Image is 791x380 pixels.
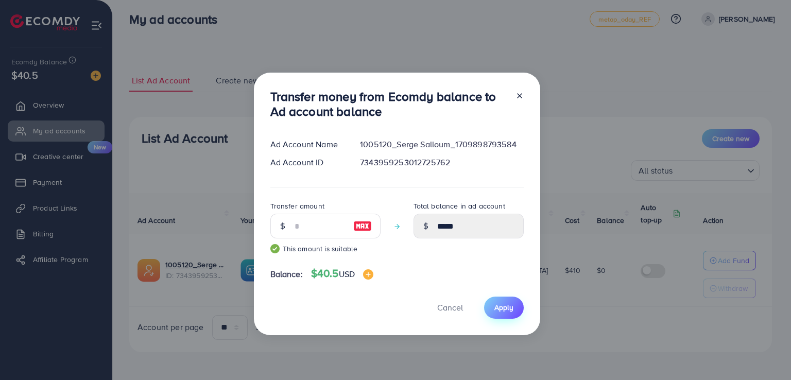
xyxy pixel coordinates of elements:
[311,267,373,280] h4: $40.5
[484,297,524,319] button: Apply
[270,201,324,211] label: Transfer amount
[262,157,352,168] div: Ad Account ID
[747,334,783,372] iframe: Chat
[414,201,505,211] label: Total balance in ad account
[339,268,355,280] span: USD
[352,139,531,150] div: 1005120_Serge Salloum_1709898793584
[262,139,352,150] div: Ad Account Name
[363,269,373,280] img: image
[270,268,303,280] span: Balance:
[270,244,381,254] small: This amount is suitable
[424,297,476,319] button: Cancel
[352,157,531,168] div: 7343959253012725762
[494,302,513,313] span: Apply
[270,89,507,119] h3: Transfer money from Ecomdy balance to Ad account balance
[353,220,372,232] img: image
[270,244,280,253] img: guide
[437,302,463,313] span: Cancel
